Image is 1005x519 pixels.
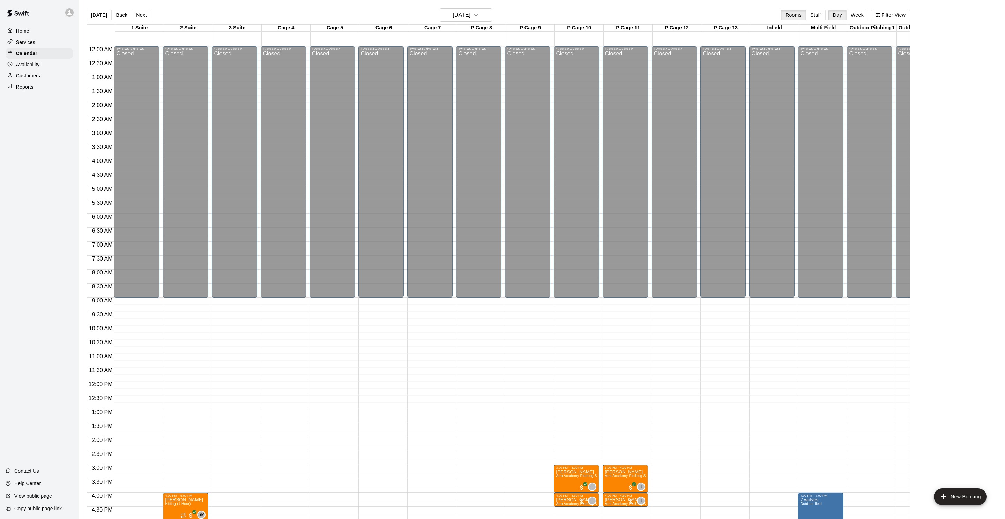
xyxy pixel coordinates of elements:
div: 12:00 AM – 9:00 AM: Closed [505,46,550,298]
div: 12:00 AM – 9:00 AM: Closed [603,46,648,298]
p: Availability [16,61,40,68]
div: P Cage 12 [653,25,701,31]
div: 12:00 AM – 9:00 AM: Closed [847,46,892,298]
div: 3:00 PM – 4:00 PM [556,466,597,469]
a: Home [6,26,73,36]
div: 12:00 AM – 9:00 AM [849,47,890,51]
div: Steve Malvagna [197,511,206,519]
div: 12:00 AM – 9:00 AM [360,47,402,51]
div: Closed [800,51,841,300]
div: 4:00 PM – 7:00 PM [800,494,841,497]
div: 12:00 AM – 9:00 AM [800,47,841,51]
span: Arm Academy Pitching Session 1 Hour - Pitching [605,474,686,478]
div: Closed [214,51,255,300]
span: 1:00 AM [90,74,114,80]
div: Closed [360,51,402,300]
span: TL [590,483,595,490]
div: P Cage 10 [555,25,604,31]
div: 12:00 AM – 9:00 AM [214,47,255,51]
a: Customers [6,70,73,81]
div: 12:00 AM – 9:00 AM [654,47,695,51]
div: 12:00 AM – 9:00 AM [312,47,353,51]
div: Cage 7 [408,25,457,31]
h6: [DATE] [453,10,470,20]
span: 12:00 PM [87,381,114,387]
span: Arm Academy Pitching Session 30 min - Pitching [556,502,637,506]
div: Closed [605,51,646,300]
span: 12:30 AM [87,60,114,66]
div: 12:00 AM – 9:00 AM [556,47,597,51]
span: Tyler Levine [640,497,645,505]
span: 7:30 AM [90,256,114,262]
div: 12:00 AM – 9:00 AM: Closed [114,46,159,298]
span: 12:00 AM [87,46,114,52]
span: TL [590,497,595,504]
div: 4:00 PM – 4:30 PM: Arm Academy Pitching Session 30 min - Pitching [603,493,648,507]
span: Arm Academy Pitching Session 30 min - Pitching [605,502,686,506]
div: 12:00 AM – 9:00 AM [116,47,157,51]
span: All customers have paid [578,484,585,491]
span: 8:00 AM [90,270,114,276]
div: 12:00 AM – 9:00 AM: Closed [163,46,208,298]
p: Home [16,28,29,35]
div: 4:00 PM – 4:30 PM [556,494,597,497]
div: Cage 5 [311,25,359,31]
a: Services [6,37,73,47]
div: 12:00 AM – 9:00 AM [409,47,451,51]
button: Back [111,10,132,20]
div: 1 Suite [115,25,164,31]
button: Week [846,10,868,20]
span: 4:30 AM [90,172,114,178]
div: P Cage 13 [701,25,750,31]
div: 12:00 AM – 9:00 AM [751,47,792,51]
div: 12:00 AM – 9:00 AM: Closed [261,46,306,298]
span: TL [639,497,644,504]
div: Closed [165,51,206,300]
div: 4:00 PM – 4:30 PM: Arm Academy Pitching Session 30 min - Pitching [554,493,599,507]
span: 7:00 AM [90,242,114,248]
span: 3:30 AM [90,144,114,150]
span: 2:00 AM [90,102,114,108]
span: 4:00 AM [90,158,114,164]
div: 12:00 AM – 9:00 AM: Closed [652,46,697,298]
span: 1:30 PM [90,423,114,429]
div: 4:00 PM – 4:30 PM [605,494,646,497]
span: Arm Academy Pitching Session 1 Hour - Pitching [556,474,637,478]
div: 4:00 PM – 5:00 PM [165,494,206,497]
p: Help Center [14,480,41,487]
p: Copy public page link [14,505,62,512]
span: 2:00 PM [90,437,114,443]
div: 12:00 AM – 9:00 AM [263,47,304,51]
span: 4:30 PM [90,507,114,513]
button: [DATE] [440,8,492,22]
span: Steve Malvagna [200,511,206,519]
div: 12:00 AM – 9:00 AM: Closed [407,46,453,298]
div: Outdoor Pitching 1 [848,25,897,31]
span: 4:00 PM [90,493,114,499]
span: 1:30 AM [90,88,114,94]
span: 10:00 AM [87,325,114,331]
div: 12:00 AM – 9:00 AM: Closed [896,46,941,298]
span: 11:30 AM [87,367,114,373]
span: 2:30 AM [90,116,114,122]
span: 3:00 PM [90,465,114,471]
div: Closed [507,51,548,300]
div: Tyler Levine [637,483,645,491]
div: 12:00 AM – 9:00 AM: Closed [456,46,501,298]
span: Tyler Levine [591,497,596,505]
button: Day [828,10,847,20]
span: SM [198,511,205,518]
span: 12:30 PM [87,395,114,401]
button: Filter View [871,10,910,20]
button: Staff [806,10,826,20]
span: 9:00 AM [90,298,114,303]
div: Infield [750,25,799,31]
div: 12:00 AM – 9:00 AM: Closed [212,46,257,298]
span: 1:00 PM [90,409,114,415]
p: View public page [14,492,52,499]
a: Availability [6,59,73,70]
span: 5:30 AM [90,200,114,206]
span: Tyler Levine [591,483,596,491]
